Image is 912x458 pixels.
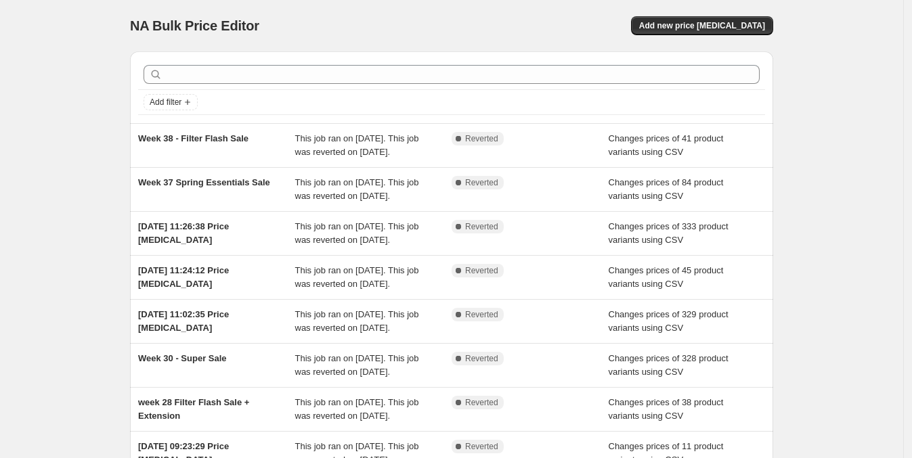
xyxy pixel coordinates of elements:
span: NA Bulk Price Editor [130,18,259,33]
span: This job ran on [DATE]. This job was reverted on [DATE]. [295,353,419,377]
span: Reverted [465,353,498,364]
span: Reverted [465,265,498,276]
span: Week 30 - Super Sale [138,353,227,363]
span: Changes prices of 41 product variants using CSV [609,133,724,157]
span: Reverted [465,133,498,144]
span: Add filter [150,97,181,108]
span: This job ran on [DATE]. This job was reverted on [DATE]. [295,133,419,157]
span: [DATE] 11:26:38 Price [MEDICAL_DATA] [138,221,229,245]
button: Add filter [144,94,198,110]
span: This job ran on [DATE]. This job was reverted on [DATE]. [295,397,419,421]
span: Changes prices of 328 product variants using CSV [609,353,729,377]
span: Changes prices of 333 product variants using CSV [609,221,729,245]
span: Changes prices of 329 product variants using CSV [609,309,729,333]
span: This job ran on [DATE]. This job was reverted on [DATE]. [295,221,419,245]
span: Changes prices of 84 product variants using CSV [609,177,724,201]
span: Reverted [465,309,498,320]
span: Changes prices of 45 product variants using CSV [609,265,724,289]
button: Add new price [MEDICAL_DATA] [631,16,773,35]
span: Reverted [465,221,498,232]
span: Add new price [MEDICAL_DATA] [639,20,765,31]
span: [DATE] 11:24:12 Price [MEDICAL_DATA] [138,265,229,289]
span: This job ran on [DATE]. This job was reverted on [DATE]. [295,309,419,333]
span: week 28 Filter Flash Sale + Extension [138,397,249,421]
span: This job ran on [DATE]. This job was reverted on [DATE]. [295,177,419,201]
span: Reverted [465,397,498,408]
span: Changes prices of 38 product variants using CSV [609,397,724,421]
span: Reverted [465,177,498,188]
span: Reverted [465,441,498,452]
span: Week 37 Spring Essentials Sale [138,177,270,187]
span: [DATE] 11:02:35 Price [MEDICAL_DATA] [138,309,229,333]
span: This job ran on [DATE]. This job was reverted on [DATE]. [295,265,419,289]
span: Week 38 - Filter Flash Sale [138,133,248,143]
